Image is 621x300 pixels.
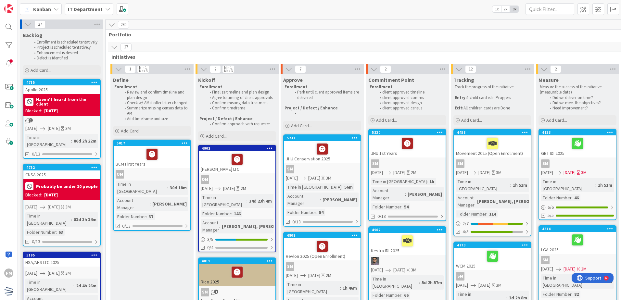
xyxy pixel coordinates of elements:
span: 1 [214,290,218,294]
span: 2 [380,65,391,73]
span: [DATE] [25,204,37,210]
span: [DATE] [223,185,235,192]
div: 34d 23h 4m [247,197,273,205]
span: [DATE] [48,270,60,277]
a: 4715Apollo 2025Haven't heard from the clientBlocked:[DATE][DATE][DATE]3MTime in [GEOGRAPHIC_DATA]... [23,79,101,159]
span: Add Card... [291,123,312,129]
div: HSA/AHS LTC 2025 [23,258,100,267]
div: SM [539,256,616,264]
span: : [71,137,72,144]
div: 3M [65,125,71,132]
div: CS [369,257,446,265]
div: [PERSON_NAME] [321,196,359,203]
div: OM [199,175,275,184]
span: Add Card... [206,133,227,139]
span: [DATE] [478,282,490,289]
span: [DATE] [48,204,60,210]
div: 2M [581,266,587,272]
span: 0/13 [122,223,131,230]
div: SM [369,159,446,168]
div: 4715 [26,80,100,85]
div: 5230JHU 1st Years [369,130,446,157]
div: Movement 2025 (Open Enrollment) [454,135,531,157]
li: client approved timeline [376,90,445,95]
div: 4819Rice 2025 [199,258,275,286]
div: SM [201,288,209,296]
li: Did we deliver on time? [546,95,615,100]
div: SM [539,159,616,168]
div: 3M [326,175,331,181]
div: 5231 [287,136,361,140]
div: Account Manager [456,194,475,208]
div: SM [454,272,531,281]
span: [DATE] [456,169,468,176]
span: : [419,279,420,286]
div: Max 3 [224,69,233,72]
div: 5195 [23,252,100,258]
span: [DATE] [393,267,405,273]
li: Confirm approach with requester [206,121,275,127]
li: Check w/ AM if offer letter changed [121,100,190,106]
div: Folder Number [201,210,231,217]
li: Enhancement is desired [31,50,100,56]
div: 5230 [372,130,446,135]
div: Revlon 2025 (Open Enrollment) [284,238,361,260]
div: 86d 2h 22m [72,137,98,144]
p: 1 child card is In Progress [455,95,530,100]
div: Account Manager [116,197,150,211]
b: IT Department [68,6,103,12]
div: [DATE] [44,192,58,198]
div: 56m [343,183,354,191]
span: 0/4 [207,244,213,251]
div: 3/5 [199,235,275,244]
div: 4752CNSA 2025 [23,165,100,179]
span: : [595,181,596,189]
span: 0/13 [32,151,40,157]
span: Backlog [23,32,43,38]
span: [DATE] [25,125,37,132]
b: Haven't heard from the client [36,97,98,106]
span: 0/13 [32,238,40,245]
div: Folder Number [286,209,316,216]
span: [DATE] [393,169,405,176]
span: Tracking [453,77,474,83]
span: 27 [120,43,132,51]
div: 54 [317,209,325,216]
span: Approve [283,77,303,83]
li: Add timeframe and size [121,116,190,121]
div: 4808 [284,232,361,238]
span: [DATE] [541,266,553,272]
div: Account Manager [286,193,320,207]
div: 5195HSA/AHS LTC 2025 [23,252,100,267]
div: 3M [581,169,587,176]
strong: Exit: [455,105,463,111]
div: 5231JHU Conservation 2025 [284,135,361,163]
li: Finalize timeline and plan design [206,90,275,95]
span: Add Card... [546,117,567,123]
span: Add Card... [461,117,482,123]
span: : [572,291,573,298]
div: 3M [496,169,501,176]
div: 66 [402,292,410,299]
span: Define [113,77,129,83]
p: All children cards are Done [455,106,530,111]
div: Min 1 [224,66,232,69]
span: : [56,229,57,236]
li: Did we meet the objectives? [546,100,615,106]
span: : [340,284,341,292]
div: 4903[PERSON_NAME] LTC [199,145,275,173]
div: 114 [488,210,498,218]
div: 54 [402,203,410,210]
b: Probably be under 10 people [36,184,98,189]
span: Support [14,1,30,9]
span: Add Card... [121,128,142,134]
span: 3x [510,6,519,12]
div: 5231 [284,135,361,141]
li: Confirm timeframe [206,106,275,111]
span: Measure [539,77,559,83]
div: Folder Number [116,213,146,220]
span: 2x [501,6,510,12]
span: [DATE] [564,169,576,176]
div: Folder Number [456,210,487,218]
li: Project is scheduled tentatively [31,45,100,50]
